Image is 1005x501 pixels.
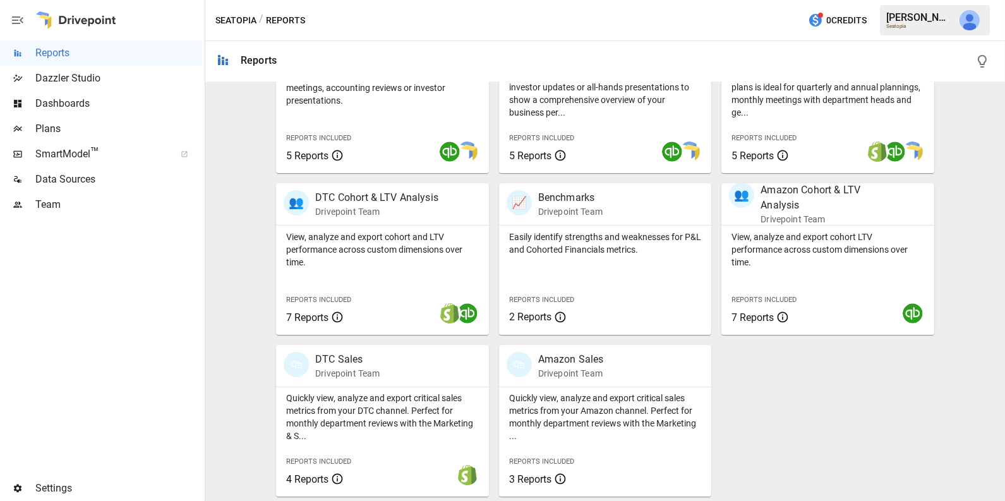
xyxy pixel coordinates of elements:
img: smart model [680,142,700,162]
button: 0Credits [803,9,872,32]
p: View, analyze and export cohort and LTV performance across custom dimensions over time. [286,231,479,269]
img: quickbooks [662,142,682,162]
span: Reports Included [509,457,574,466]
p: Drivepoint Team [538,367,604,380]
p: Showing your firm's performance compared to plans is ideal for quarterly and annual plannings, mo... [731,68,924,119]
p: DTC Cohort & LTV Analysis [315,190,438,205]
div: Reports [241,54,277,66]
img: smart model [903,142,923,162]
p: Amazon Sales [538,352,604,367]
span: 7 Reports [731,311,774,323]
p: DTC Sales [315,352,380,367]
p: Drivepoint Team [315,205,438,218]
span: Team [35,197,202,212]
span: Reports Included [509,134,574,142]
p: View, analyze and export cohort LTV performance across custom dimensions over time. [731,231,924,269]
span: Dashboards [35,96,202,111]
span: Plans [35,121,202,136]
p: Quickly view, analyze and export critical sales metrics from your DTC channel. Perfect for monthl... [286,392,479,442]
img: quickbooks [903,303,923,323]
div: Seatopia [886,23,952,29]
div: 📈 [507,190,532,215]
span: Reports [35,45,202,61]
span: 5 Reports [286,150,328,162]
div: 👥 [284,190,309,215]
div: 🛍 [507,352,532,377]
span: Reports Included [286,457,351,466]
button: Seatopia [215,13,256,28]
p: Benchmarks [538,190,603,205]
span: Dazzler Studio [35,71,202,86]
p: Drivepoint Team [315,367,380,380]
img: shopify [440,303,460,323]
div: [PERSON_NAME] [886,11,952,23]
span: 3 Reports [509,473,551,485]
button: Julie Wilton [952,3,987,38]
p: Drivepoint Team [538,205,603,218]
span: Reports Included [731,134,797,142]
span: 7 Reports [286,311,328,323]
img: quickbooks [885,142,905,162]
div: 👥 [729,183,754,208]
img: shopify [867,142,888,162]
span: Settings [35,481,202,496]
img: quickbooks [440,142,460,162]
span: 2 Reports [509,311,551,323]
span: Reports Included [286,134,351,142]
span: 4 Reports [286,473,328,485]
p: Drivepoint Team [761,213,893,226]
span: 0 Credits [826,13,867,28]
span: Reports Included [731,296,797,304]
p: Amazon Cohort & LTV Analysis [761,183,893,213]
span: 5 Reports [731,150,774,162]
img: smart model [457,142,478,162]
span: 5 Reports [509,150,551,162]
div: / [259,13,263,28]
span: Data Sources [35,172,202,187]
span: SmartModel [35,147,167,162]
span: ™ [90,145,99,160]
p: Easily identify strengths and weaknesses for P&L and Cohorted Financials metrics. [509,231,702,256]
span: Reports Included [286,296,351,304]
p: Export the core financial statements for board meetings, accounting reviews or investor presentat... [286,69,479,107]
p: Start here when preparing a board meeting, investor updates or all-hands presentations to show a ... [509,68,702,119]
img: Julie Wilton [960,10,980,30]
span: Reports Included [509,296,574,304]
img: quickbooks [457,303,478,323]
div: 🛍 [284,352,309,377]
p: Quickly view, analyze and export critical sales metrics from your Amazon channel. Perfect for mon... [509,392,702,442]
img: shopify [457,465,478,485]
